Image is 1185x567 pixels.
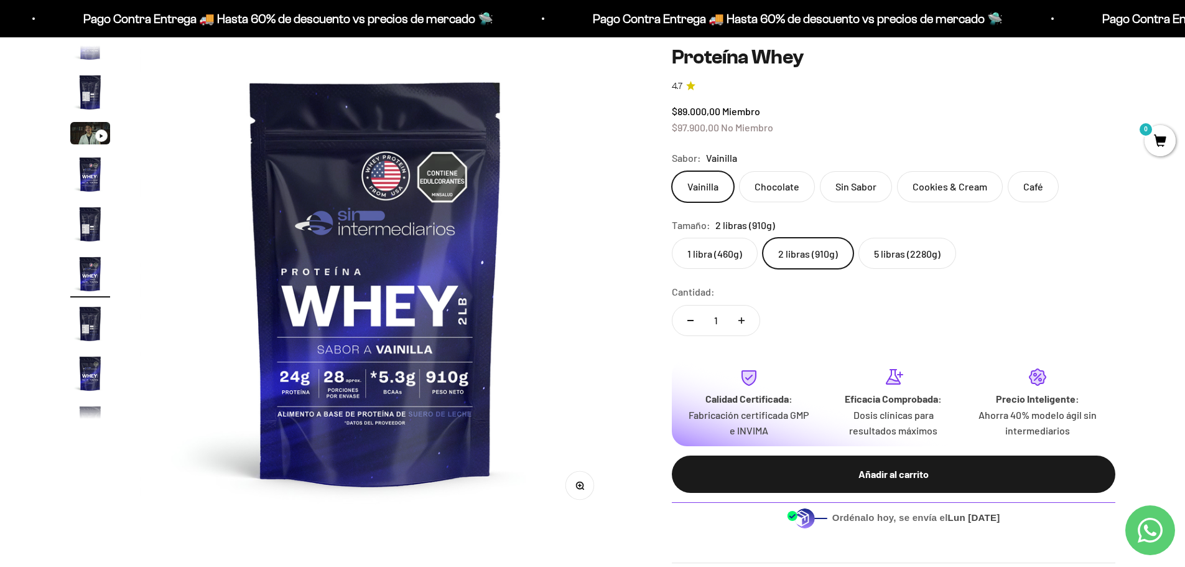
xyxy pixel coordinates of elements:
[15,59,258,93] div: Un aval de expertos o estudios clínicos en la página.
[73,9,483,29] p: Pago Contra Entrega 🚚 Hasta 60% de descuento vs precios de mercado 🛸
[70,204,110,244] img: Proteína Whey
[70,354,110,393] img: Proteína Whey
[672,150,701,166] legend: Sabor:
[15,121,258,143] div: Un mensaje de garantía de satisfacción visible.
[1145,135,1176,149] a: 0
[672,80,1115,93] a: 4.74.7 de 5.0 estrellas
[15,146,258,179] div: La confirmación de la pureza de los ingredientes.
[70,72,110,116] button: Ir al artículo 2
[706,150,737,166] span: Vainilla
[672,105,720,117] span: $89.000,00
[723,306,760,335] button: Aumentar cantidad
[705,393,792,405] strong: Calidad Certificada:
[1138,122,1153,137] mark: 0
[996,393,1079,405] strong: Precio Inteligente:
[697,466,1090,482] div: Añadir al carrito
[672,80,682,93] span: 4.7
[70,304,110,344] img: Proteína Whey
[70,304,110,347] button: Ir al artículo 7
[70,204,110,248] button: Ir al artículo 5
[721,121,773,133] span: No Miembro
[787,508,827,528] img: Despacho sin intermediarios
[672,121,719,133] span: $97.900,00
[70,254,110,298] button: Ir al artículo 6
[15,20,258,49] p: ¿Qué te daría la seguridad final para añadir este producto a tu carrito?
[70,254,110,294] img: Proteína Whey
[672,45,1115,69] h1: Proteína Whey
[70,403,110,443] img: Proteína Whey
[202,185,258,207] button: Enviar
[715,217,775,233] span: 2 libras (910g)
[672,284,715,300] label: Cantidad:
[70,122,110,148] button: Ir al artículo 3
[672,217,710,233] legend: Tamaño:
[845,393,942,405] strong: Eficacia Comprobada:
[832,511,1000,525] span: Ordénalo hoy, se envía el
[687,407,811,439] p: Fabricación certificada GMP e INVIMA
[139,45,611,518] img: Proteína Whey
[672,306,709,335] button: Reducir cantidad
[70,154,110,198] button: Ir al artículo 4
[203,185,256,207] span: Enviar
[948,512,1000,523] b: Lun [DATE]
[70,354,110,397] button: Ir al artículo 8
[975,407,1100,439] p: Ahorra 40% modelo ágil sin intermediarios
[15,96,258,118] div: Más detalles sobre la fecha exacta de entrega.
[70,403,110,447] button: Ir al artículo 9
[583,9,993,29] p: Pago Contra Entrega 🚚 Hasta 60% de descuento vs precios de mercado 🛸
[722,105,760,117] span: Miembro
[831,407,955,439] p: Dosis clínicas para resultados máximos
[672,456,1115,493] button: Añadir al carrito
[70,154,110,194] img: Proteína Whey
[70,72,110,112] img: Proteína Whey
